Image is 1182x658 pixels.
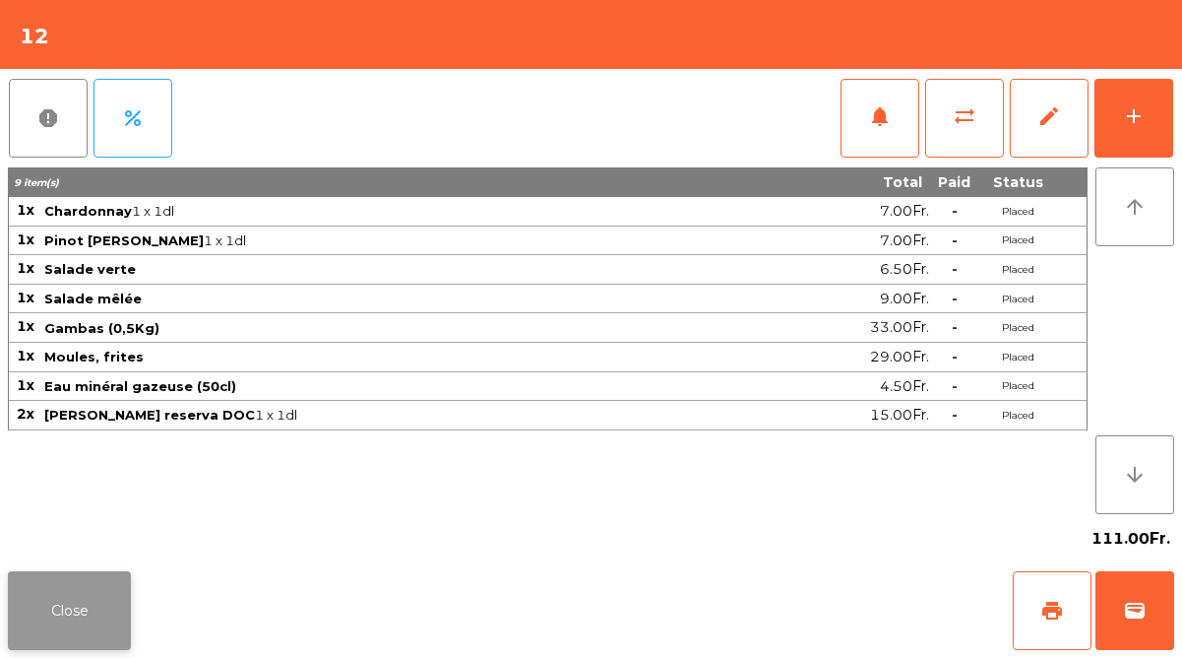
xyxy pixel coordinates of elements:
th: Paid [930,167,978,197]
span: 1x [17,347,34,364]
span: 2x [17,405,34,423]
td: Placed [978,197,1057,227]
span: 1x [17,289,34,306]
td: Placed [978,227,1057,256]
th: Status [978,167,1057,197]
span: 1x [17,201,34,219]
span: - [952,406,958,424]
span: sync_alt [953,104,976,128]
span: notifications [868,104,892,128]
span: - [952,318,958,336]
button: print [1013,571,1091,650]
span: - [952,202,958,220]
span: 9 item(s) [14,176,59,189]
td: Placed [978,401,1057,430]
span: 33.00Fr. [870,314,929,341]
span: 1 x 1dl [44,232,758,248]
span: print [1040,599,1064,623]
span: edit [1037,104,1061,128]
th: Total [760,167,930,197]
i: arrow_upward [1123,195,1147,219]
span: wallet [1123,599,1147,623]
span: Chardonnay [44,203,132,219]
i: arrow_downward [1123,463,1147,487]
td: Placed [978,343,1057,372]
td: Placed [978,285,1057,314]
span: [PERSON_NAME] reserva DOC [44,407,255,423]
span: 111.00Fr. [1091,524,1170,554]
span: 1x [17,230,34,248]
span: 4.50Fr. [880,373,929,400]
span: 1 x 1dl [44,407,758,423]
td: Placed [978,313,1057,343]
span: - [952,231,958,249]
div: add [1122,104,1146,128]
button: add [1094,79,1173,158]
button: sync_alt [925,79,1004,158]
button: percent [93,79,172,158]
td: Placed [978,372,1057,402]
button: arrow_upward [1095,167,1174,246]
span: 7.00Fr. [880,228,929,254]
span: 1x [17,259,34,277]
span: 15.00Fr. [870,402,929,428]
button: report [9,79,88,158]
span: 6.50Fr. [880,256,929,283]
span: - [952,377,958,395]
span: Eau minéral gazeuse (50cl) [44,378,236,394]
span: report [36,106,60,130]
button: Close [8,571,131,650]
span: Salade verte [44,261,136,277]
span: 7.00Fr. [880,198,929,225]
td: Placed [978,255,1057,285]
span: 1x [17,317,34,335]
button: wallet [1095,571,1174,650]
span: Gambas (0,5Kg) [44,320,159,336]
span: Salade mêlée [44,291,142,306]
span: 9.00Fr. [880,286,929,312]
span: - [952,348,958,365]
button: notifications [840,79,919,158]
h4: 12 [20,22,49,51]
button: arrow_downward [1095,435,1174,514]
span: - [952,290,958,307]
span: Moules, frites [44,349,144,364]
span: Pinot [PERSON_NAME] [44,232,204,248]
span: percent [121,106,145,130]
span: 1 x 1dl [44,203,758,219]
span: 29.00Fr. [870,344,929,370]
button: edit [1010,79,1089,158]
span: 1x [17,376,34,394]
span: - [952,260,958,278]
